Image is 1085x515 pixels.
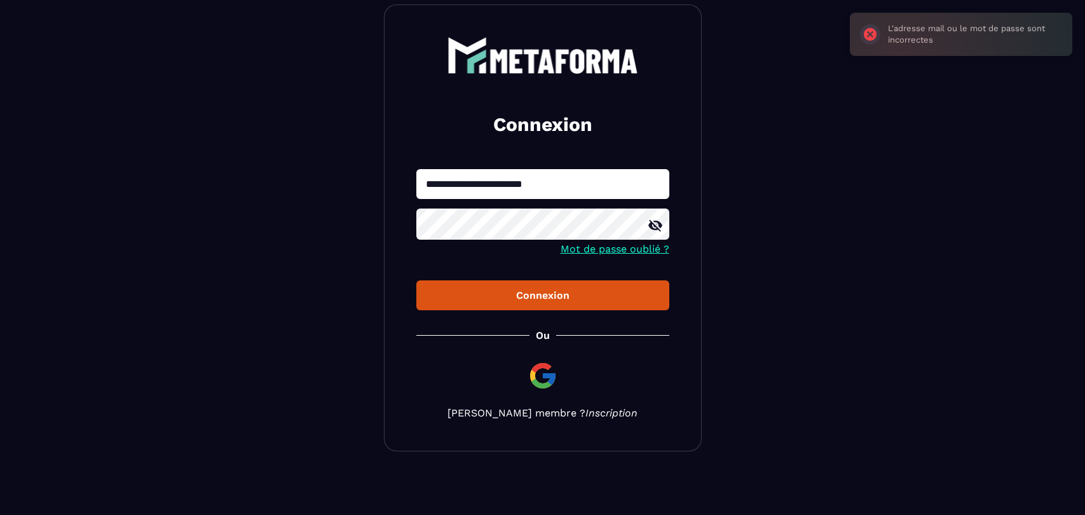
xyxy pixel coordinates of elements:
[447,37,638,74] img: logo
[426,289,659,301] div: Connexion
[416,280,669,310] button: Connexion
[416,407,669,419] p: [PERSON_NAME] membre ?
[585,407,638,419] a: Inscription
[416,37,669,74] a: logo
[561,243,669,255] a: Mot de passe oublié ?
[536,329,550,341] p: Ou
[432,112,654,137] h2: Connexion
[528,360,558,391] img: google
